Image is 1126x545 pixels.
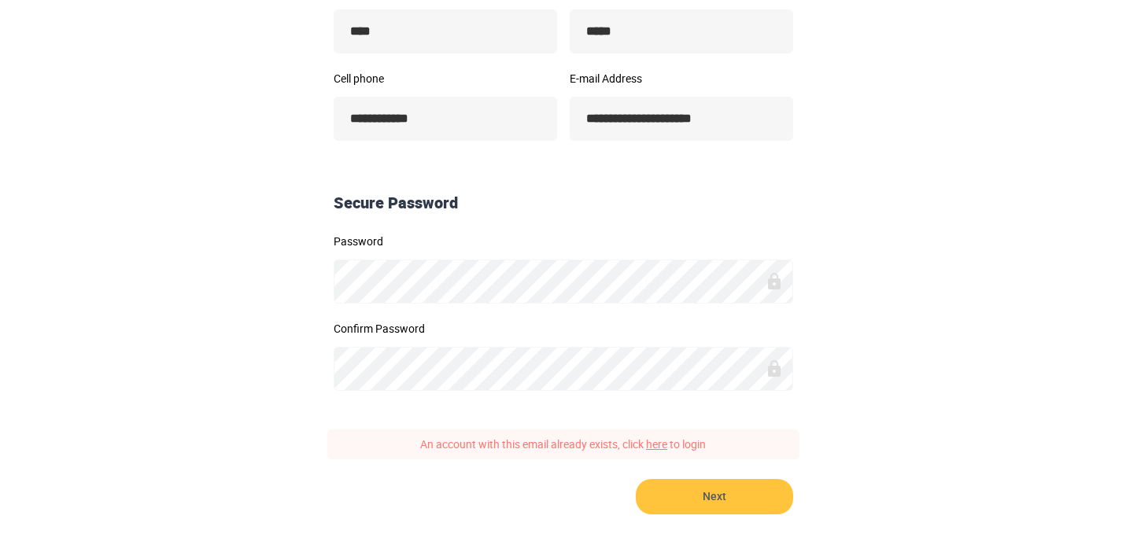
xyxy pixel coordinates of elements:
label: E-mail Address [570,73,793,84]
label: Cell phone [334,73,557,84]
a: here [646,436,667,451]
label: Confirm Password [334,323,793,334]
div: Secure Password [327,192,799,215]
label: Password [334,236,793,247]
button: Next [636,479,793,514]
span: An account with this email already exists, click to login [420,436,706,451]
